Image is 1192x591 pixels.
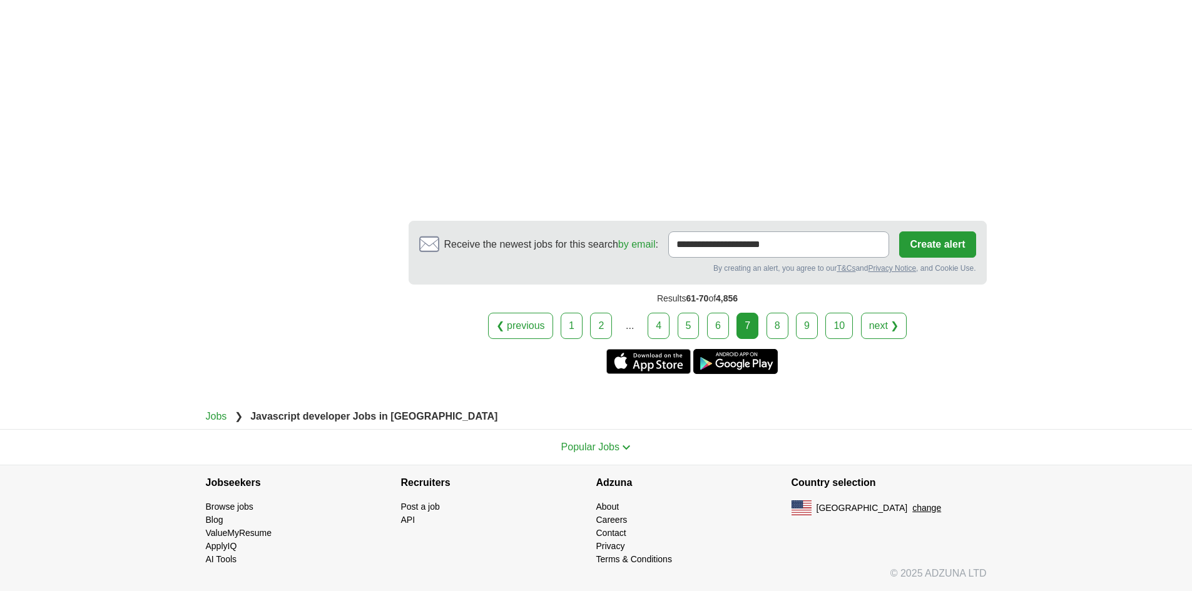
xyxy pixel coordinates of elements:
a: by email [618,239,656,250]
span: Popular Jobs [561,442,619,452]
a: 4 [648,313,670,339]
a: Privacy Notice [868,264,916,273]
div: ... [618,313,643,338]
img: toggle icon [622,445,631,450]
button: Create alert [899,231,976,258]
a: ApplyIQ [206,541,237,551]
a: Terms & Conditions [596,554,672,564]
a: Jobs [206,411,227,422]
div: 7 [736,313,758,339]
a: Get the iPhone app [606,349,691,374]
span: Receive the newest jobs for this search : [444,237,658,252]
a: Privacy [596,541,625,551]
a: AI Tools [206,554,237,564]
div: By creating an alert, you agree to our and , and Cookie Use. [419,263,976,274]
a: ValueMyResume [206,528,272,538]
a: next ❯ [861,313,907,339]
a: 1 [561,313,583,339]
strong: Javascript developer Jobs in [GEOGRAPHIC_DATA] [250,411,497,422]
a: Blog [206,515,223,525]
a: 6 [707,313,729,339]
img: US flag [792,500,812,515]
a: 5 [678,313,700,339]
a: 8 [767,313,788,339]
h4: Country selection [792,465,987,500]
a: 2 [590,313,612,339]
span: 4,856 [716,293,738,303]
button: change [912,502,941,515]
a: API [401,515,415,525]
span: [GEOGRAPHIC_DATA] [817,502,908,515]
div: © 2025 ADZUNA LTD [196,566,997,591]
span: 61-70 [686,293,709,303]
a: Get the Android app [693,349,778,374]
a: Careers [596,515,628,525]
a: 9 [796,313,818,339]
a: About [596,502,619,512]
a: Contact [596,528,626,538]
a: Post a job [401,502,440,512]
a: Browse jobs [206,502,253,512]
div: Results of [409,285,987,313]
span: ❯ [235,411,243,422]
a: T&Cs [837,264,855,273]
a: 10 [825,313,853,339]
a: ❮ previous [488,313,553,339]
